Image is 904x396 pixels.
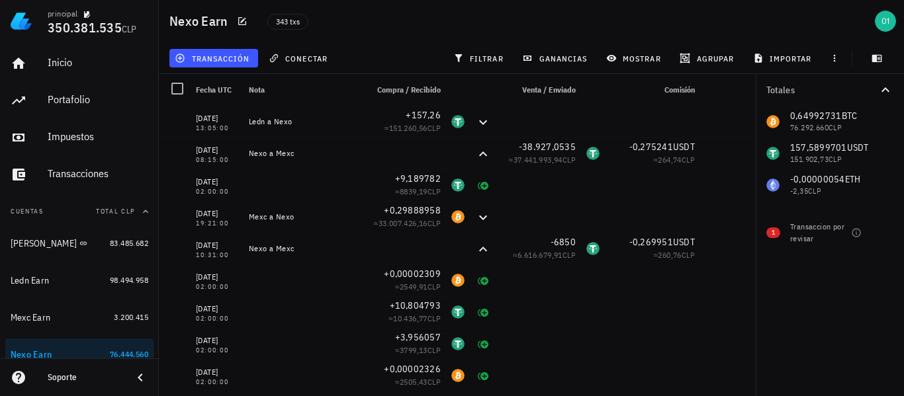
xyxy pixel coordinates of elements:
span: CLP [563,250,576,260]
div: Transaccion por revisar [790,221,846,245]
span: 1 [772,227,775,238]
div: Nota [244,74,361,106]
span: CLP [428,345,441,355]
span: 8839,19 [400,186,428,196]
div: [DATE] [196,112,238,125]
div: [PERSON_NAME] [11,238,77,249]
div: [DATE] [196,143,238,157]
div: Soporte [48,372,122,383]
span: Compra / Recibido [377,85,441,95]
a: Inicio [5,48,154,79]
div: Mexc Earn [11,312,50,323]
span: CLP [428,218,441,228]
span: CLP [428,282,441,292]
span: CLP [428,377,441,387]
div: Nexo a Mexc [249,243,356,254]
div: [DATE] [196,302,238,315]
div: Mexc a Nexo [249,212,356,222]
div: [DATE] [196,270,238,284]
span: agrupar [682,53,734,63]
div: principal [48,9,78,19]
span: CLP [682,250,695,260]
span: 2505,43 [400,377,428,387]
div: Ledn a Nexo [249,116,356,127]
div: USDT-icon [451,178,465,192]
span: CLP [563,155,576,165]
button: Totales [756,74,904,106]
span: CLP [122,23,137,35]
div: Venta / Enviado [496,74,581,106]
span: ≈ [395,282,441,292]
a: [PERSON_NAME] 83.485.682 [5,227,154,259]
span: 151.260,56 [389,123,428,133]
div: USDT-icon [451,337,465,350]
span: 3799,13 [400,345,428,355]
div: 08:15:00 [196,157,238,163]
span: +10,804793 [390,299,441,311]
span: mostrar [609,53,661,63]
div: avatar [875,11,896,32]
span: Total CLP [96,207,135,216]
span: ≈ [384,123,441,133]
a: Portafolio [5,85,154,116]
div: [DATE] [196,334,238,347]
span: +0,00002309 [384,268,441,280]
div: [DATE] [196,239,238,252]
span: CLP [682,155,695,165]
div: USDT-icon [451,305,465,319]
span: importar [756,53,812,63]
button: transacción [169,49,258,67]
div: BTC-icon [451,369,465,382]
div: 13:05:00 [196,125,238,132]
div: 02:00:00 [196,188,238,195]
div: BTC-icon [451,274,465,287]
span: ≈ [509,155,576,165]
span: 3.200.415 [114,312,148,322]
span: -38.927,0535 [519,141,576,153]
a: Transacciones [5,159,154,190]
button: conectar [263,49,336,67]
span: 350.381.535 [48,19,122,36]
div: [DATE] [196,207,238,220]
div: Comisión [605,74,700,106]
span: ≈ [395,345,441,355]
span: 2549,91 [400,282,428,292]
span: Nota [249,85,265,95]
span: USDT [673,141,695,153]
span: ganancias [525,53,587,63]
span: ≈ [653,250,695,260]
span: +3,956057 [395,331,441,343]
span: 83.485.682 [110,238,148,248]
div: Portafolio [48,93,148,106]
span: CLP [428,123,441,133]
span: ≈ [395,377,441,387]
div: Nexo Earn [11,349,52,360]
div: USDT-icon [586,147,600,160]
button: importar [747,49,820,67]
a: Mexc Earn 3.200.415 [5,301,154,333]
span: ≈ [395,186,441,196]
span: +0,00002326 [384,363,441,375]
button: agrupar [674,49,742,67]
div: Totales [766,85,878,95]
span: ≈ [374,218,441,228]
div: USDT-icon [586,242,600,255]
span: ≈ [513,250,576,260]
span: filtrar [456,53,504,63]
a: Ledn Earn 98.494.958 [5,264,154,296]
span: +0,29888958 [384,204,441,216]
button: CuentasTotal CLP [5,196,154,227]
div: Transacciones [48,167,148,180]
div: USDT-icon [451,115,465,128]
div: 02:00:00 [196,315,238,322]
span: Fecha UTC [196,85,232,95]
a: Impuestos [5,122,154,153]
div: Nexo a Mexc [249,148,356,159]
span: transacción [177,53,249,63]
div: Inicio [48,56,148,69]
div: Ledn Earn [11,275,49,286]
button: filtrar [448,49,512,67]
span: -6850 [551,236,576,248]
span: 98.494.958 [110,275,148,285]
span: 33.007.426,16 [379,218,428,228]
